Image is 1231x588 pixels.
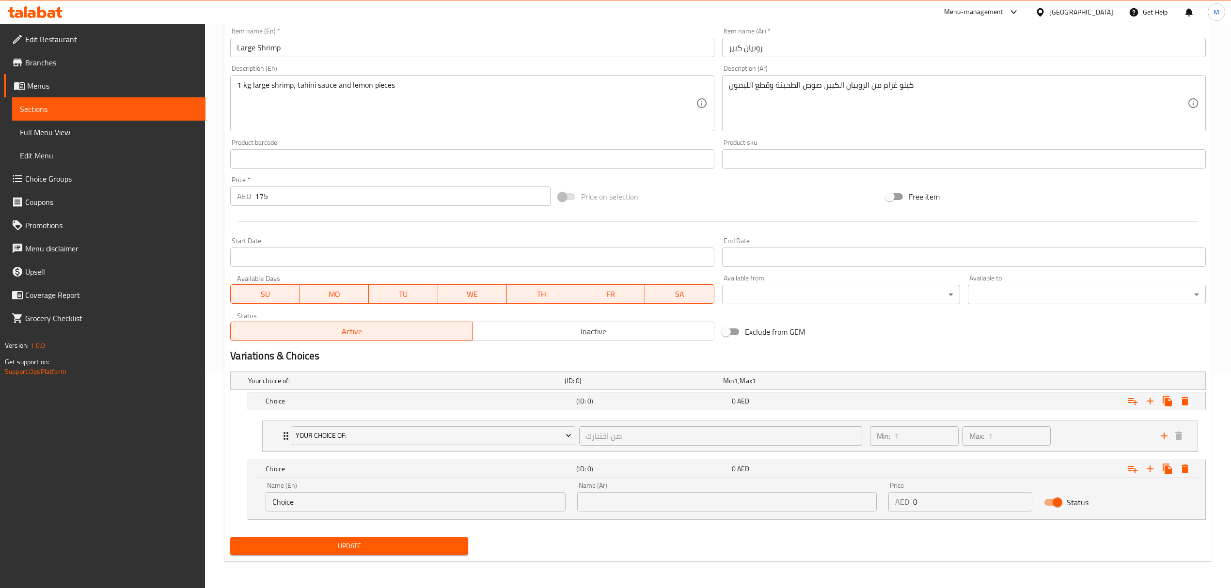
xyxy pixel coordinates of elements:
a: Upsell [4,260,205,283]
span: Menu disclaimer [25,243,198,254]
a: Menu disclaimer [4,237,205,260]
div: Expand [248,392,1205,410]
button: Active [230,322,473,341]
p: AED [237,190,251,202]
a: Menus [4,74,205,97]
p: AED [895,496,909,508]
a: Coupons [4,190,205,214]
input: Please enter price [913,492,1032,511]
input: Please enter price [255,186,550,206]
span: Get support on: [5,356,49,368]
button: FR [576,284,646,304]
span: Menus [27,80,198,92]
button: Add new choice [1141,460,1159,478]
span: Version: [5,339,29,352]
input: Enter name Ar [722,38,1206,57]
a: Sections [12,97,205,121]
button: WE [438,284,507,304]
span: AED [737,463,749,475]
span: Your Choice Of: [296,430,571,442]
p: Min: [877,430,890,442]
div: Expand [248,460,1205,478]
span: 1 [752,374,756,387]
span: Free item [909,191,940,202]
button: Delete Choice [1176,460,1194,478]
button: Update [230,537,468,555]
span: Promotions [25,219,198,231]
input: Enter name Ar [577,492,877,511]
a: Edit Menu [12,144,205,167]
span: Status [1067,496,1089,508]
span: TU [373,287,434,301]
button: SA [645,284,714,304]
span: SU [235,287,296,301]
span: FR [580,287,642,301]
span: 0 [732,463,736,475]
span: Update [238,540,460,552]
button: TH [507,284,576,304]
button: TU [369,284,438,304]
h2: Variations & Choices [230,349,1206,363]
li: Expand [254,416,1206,456]
span: Choice Groups [25,173,198,185]
span: Price on selection [581,191,638,202]
a: Edit Restaurant [4,28,205,51]
span: AED [737,395,749,407]
span: Grocery Checklist [25,312,198,324]
div: , [723,376,877,386]
span: Coupons [25,196,198,208]
button: Clone new choice [1159,392,1176,410]
span: SA [649,287,710,301]
div: Expand [263,420,1198,451]
span: 1 [734,374,738,387]
h5: Your choice of: [248,376,561,386]
a: Full Menu View [12,121,205,144]
span: Edit Menu [20,150,198,161]
div: Expand [231,372,1205,389]
a: Branches [4,51,205,74]
span: Sections [20,103,198,115]
button: Add choice group [1124,460,1141,478]
textarea: 1 kg large shrimp, tahini sauce and lemon pieces [237,80,695,126]
button: Clone new choice [1159,460,1176,478]
span: TH [511,287,572,301]
p: Max: [969,430,984,442]
div: ​ [968,285,1206,304]
a: Coverage Report [4,283,205,307]
span: Edit Restaurant [25,33,198,45]
a: Support.OpsPlatform [5,365,66,378]
input: Enter name En [266,492,565,511]
button: delete [1171,429,1186,443]
span: Active [235,325,469,339]
span: Upsell [25,266,198,278]
button: Add choice group [1124,392,1141,410]
h5: Choice [266,464,572,474]
h5: Choice [266,396,572,406]
span: Exclude from GEM [745,326,805,338]
a: Promotions [4,214,205,237]
button: Inactive [472,322,714,341]
button: Add new choice [1141,392,1159,410]
input: Please enter product sku [722,149,1206,169]
a: Choice Groups [4,167,205,190]
span: Coverage Report [25,289,198,301]
span: Min [723,374,734,387]
a: Grocery Checklist [4,307,205,330]
span: Inactive [476,325,710,339]
button: MO [300,284,369,304]
button: SU [230,284,300,304]
span: MO [304,287,365,301]
span: WE [442,287,504,301]
span: Full Menu View [20,126,198,138]
button: add [1157,429,1171,443]
span: Branches [25,57,198,68]
button: Delete Choice [1176,392,1194,410]
h5: (ID: 0) [576,396,727,406]
span: 0 [732,395,736,407]
div: Menu-management [944,6,1004,18]
div: ​ [722,285,960,304]
button: Your Choice Of: [292,426,575,446]
textarea: كيلو غرام من الروبيان الكبير، صوص الطحينة وقطع الليمون [729,80,1187,126]
span: 1.0.0 [30,339,45,352]
h5: (ID: 0) [576,464,727,474]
